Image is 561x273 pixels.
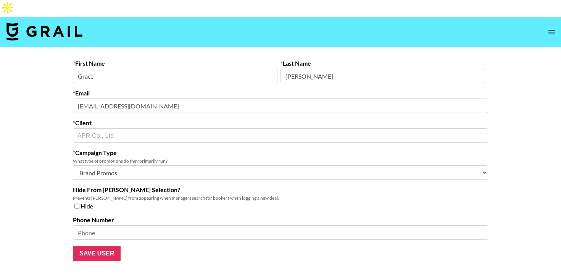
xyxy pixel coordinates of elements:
label: First Name [73,60,277,67]
label: Last Name [280,60,485,67]
span: Hide [81,202,93,210]
div: Prevents [PERSON_NAME] from appearing when managers search for bookers when logging a new deal. [73,195,488,201]
div: What type of promotions do they primarily run? [73,158,488,164]
input: Last Name [280,69,485,83]
label: Email [73,89,488,97]
label: Phone Number [73,216,488,224]
button: open drawer [544,24,559,40]
input: Email [73,99,488,113]
input: Save User [73,246,121,261]
label: Client [73,119,488,127]
input: Phone [73,225,488,240]
label: Campaign Type [73,149,488,157]
label: Hide From [PERSON_NAME] Selection? [73,186,488,194]
input: First Name [73,69,277,83]
img: Grail Talent [6,22,82,40]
